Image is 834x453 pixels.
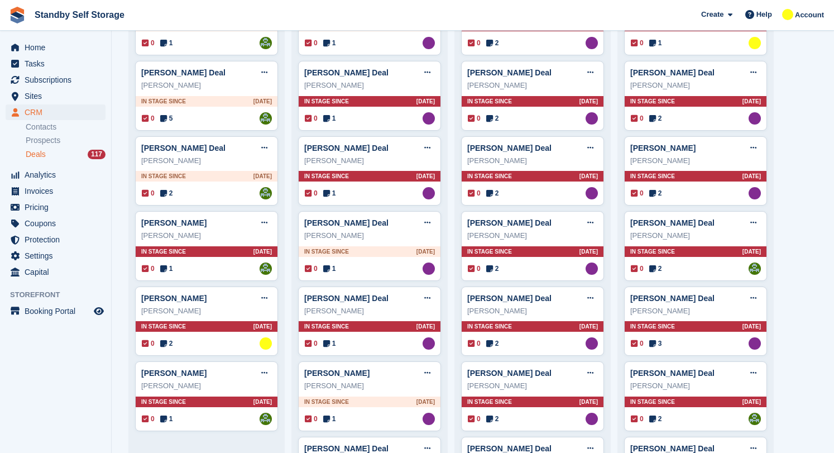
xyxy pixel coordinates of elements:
[304,380,435,392] div: [PERSON_NAME]
[260,413,272,425] img: Steve Hambridge
[304,230,435,241] div: [PERSON_NAME]
[467,322,512,331] span: In stage since
[586,112,598,125] img: Sue Ford
[631,38,644,48] span: 0
[6,88,106,104] a: menu
[305,264,318,274] span: 0
[486,414,499,424] span: 2
[304,398,349,406] span: In stage since
[142,414,155,424] span: 0
[141,155,272,166] div: [PERSON_NAME]
[649,338,662,349] span: 3
[486,113,499,123] span: 2
[10,289,111,301] span: Storefront
[304,247,349,256] span: In stage since
[25,40,92,55] span: Home
[579,398,598,406] span: [DATE]
[467,155,598,166] div: [PERSON_NAME]
[782,9,793,20] img: Glenn Fisher
[305,338,318,349] span: 0
[25,232,92,247] span: Protection
[25,199,92,215] span: Pricing
[631,188,644,198] span: 0
[323,414,336,424] span: 1
[630,144,696,152] a: [PERSON_NAME]
[25,72,92,88] span: Subscriptions
[742,97,761,106] span: [DATE]
[160,113,173,123] span: 5
[141,322,186,331] span: In stage since
[467,80,598,91] div: [PERSON_NAME]
[795,9,824,21] span: Account
[630,218,715,227] a: [PERSON_NAME] Deal
[468,338,481,349] span: 0
[304,68,389,77] a: [PERSON_NAME] Deal
[416,398,435,406] span: [DATE]
[423,337,435,350] img: Sue Ford
[630,294,715,303] a: [PERSON_NAME] Deal
[323,338,336,349] span: 1
[142,38,155,48] span: 0
[260,263,272,275] a: Steve Hambridge
[649,188,662,198] span: 2
[304,155,435,166] div: [PERSON_NAME]
[160,38,173,48] span: 1
[25,264,92,280] span: Capital
[30,6,129,24] a: Standby Self Storage
[141,80,272,91] div: [PERSON_NAME]
[6,183,106,199] a: menu
[141,306,272,317] div: [PERSON_NAME]
[260,337,272,350] img: Glenn Fisher
[586,37,598,49] a: Sue Ford
[749,263,761,275] a: Steve Hambridge
[6,199,106,215] a: menu
[467,294,552,303] a: [PERSON_NAME] Deal
[701,9,723,20] span: Create
[742,322,761,331] span: [DATE]
[260,37,272,49] a: Steve Hambridge
[423,37,435,49] img: Sue Ford
[416,97,435,106] span: [DATE]
[468,414,481,424] span: 0
[25,216,92,231] span: Coupons
[304,97,349,106] span: In stage since
[141,230,272,241] div: [PERSON_NAME]
[579,172,598,180] span: [DATE]
[423,263,435,275] a: Sue Ford
[749,187,761,199] img: Sue Ford
[141,247,186,256] span: In stage since
[260,112,272,125] img: Steve Hambridge
[467,398,512,406] span: In stage since
[631,264,644,274] span: 0
[141,380,272,392] div: [PERSON_NAME]
[6,303,106,319] a: menu
[749,337,761,350] img: Sue Ford
[305,38,318,48] span: 0
[304,80,435,91] div: [PERSON_NAME]
[260,187,272,199] img: Steve Hambridge
[586,187,598,199] img: Sue Ford
[253,322,272,331] span: [DATE]
[304,218,389,227] a: [PERSON_NAME] Deal
[586,413,598,425] a: Sue Ford
[141,68,226,77] a: [PERSON_NAME] Deal
[749,112,761,125] img: Sue Ford
[305,414,318,424] span: 0
[92,304,106,318] a: Preview store
[579,322,598,331] span: [DATE]
[6,216,106,231] a: menu
[141,398,186,406] span: In stage since
[253,398,272,406] span: [DATE]
[25,56,92,71] span: Tasks
[6,72,106,88] a: menu
[323,264,336,274] span: 1
[423,112,435,125] img: Sue Ford
[25,183,92,199] span: Invoices
[467,172,512,180] span: In stage since
[253,97,272,106] span: [DATE]
[630,398,675,406] span: In stage since
[88,150,106,159] div: 117
[304,144,389,152] a: [PERSON_NAME] Deal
